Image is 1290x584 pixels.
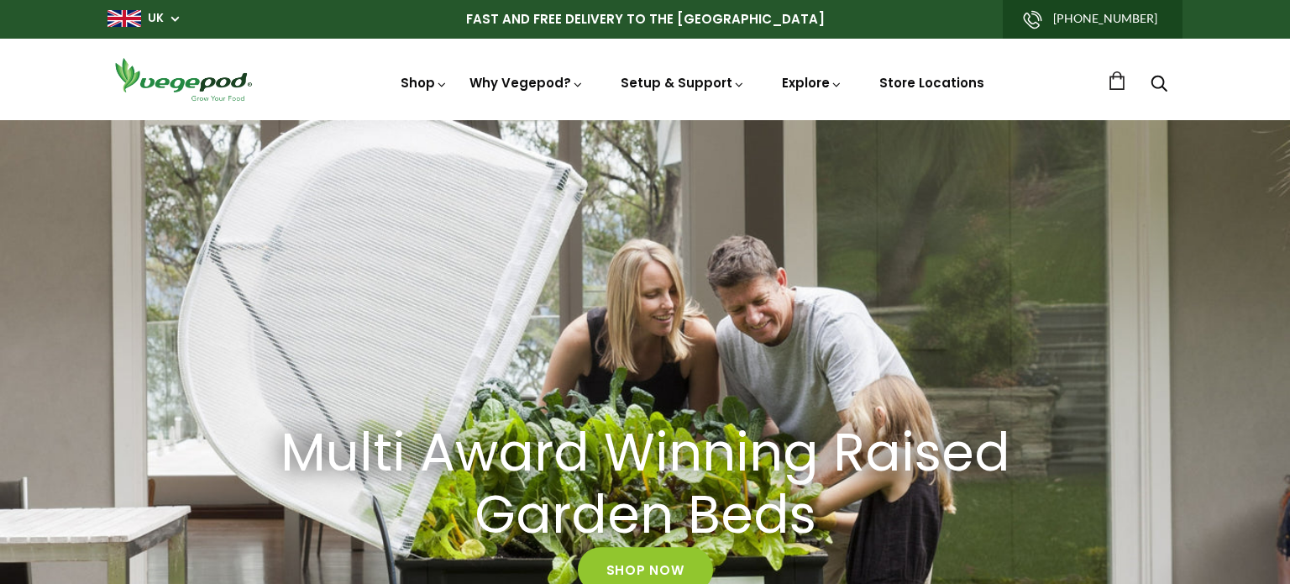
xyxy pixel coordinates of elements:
[148,10,164,27] a: UK
[401,74,448,92] a: Shop
[782,74,842,92] a: Explore
[246,422,1044,548] a: Multi Award Winning Raised Garden Beds
[107,10,141,27] img: gb_large.png
[879,74,984,92] a: Store Locations
[469,74,584,92] a: Why Vegepod?
[621,74,745,92] a: Setup & Support
[107,55,259,103] img: Vegepod
[1151,76,1167,94] a: Search
[267,422,1023,548] h2: Multi Award Winning Raised Garden Beds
